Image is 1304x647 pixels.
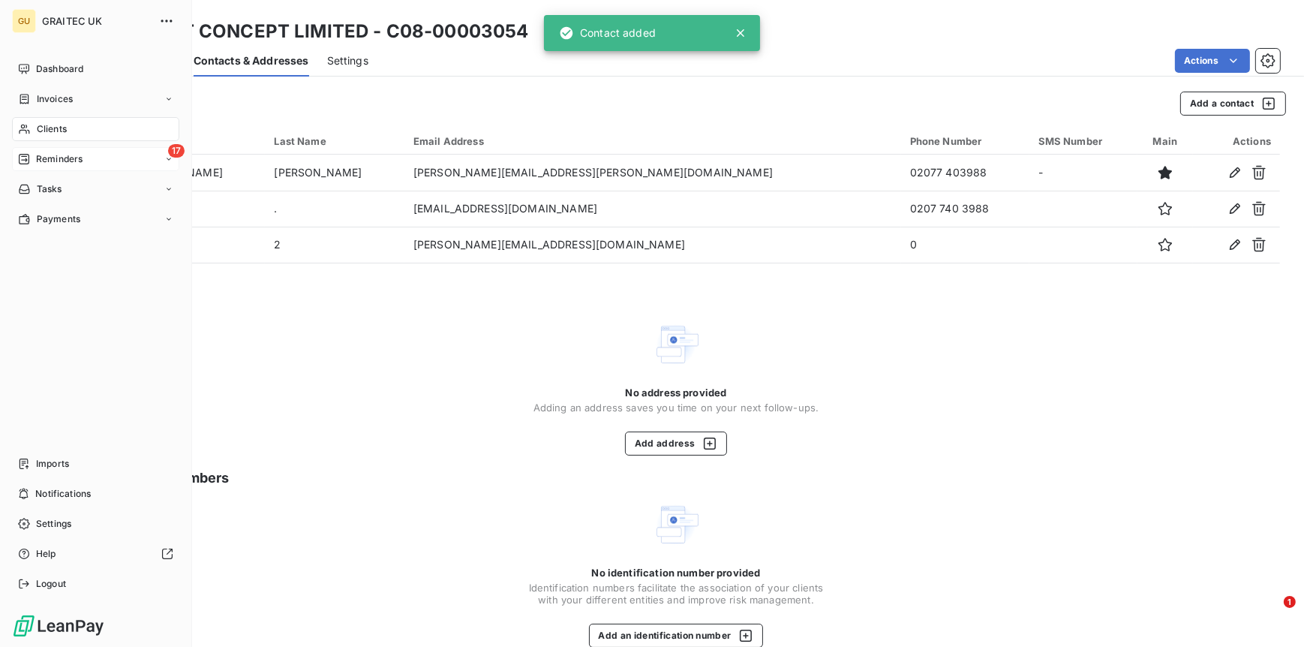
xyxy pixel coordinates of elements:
td: [PERSON_NAME][EMAIL_ADDRESS][DOMAIN_NAME] [404,227,901,263]
td: 02077 403988 [901,155,1029,191]
a: Invoices [12,87,179,111]
div: Actions [1202,135,1271,147]
span: Adding an address saves you time on your next follow-ups. [533,402,819,414]
span: No address provided [626,387,727,399]
td: 0 [901,227,1029,263]
td: Invoices [126,227,265,263]
div: Last Name [274,135,395,147]
span: Invoices [37,92,73,106]
span: No identification number provided [592,567,761,579]
span: Clients [37,122,67,136]
span: Help [36,547,56,561]
span: GRAITEC UK [42,15,150,27]
td: Invoices [126,191,265,227]
div: Main [1146,135,1184,147]
div: First Name [135,135,256,147]
div: Email Address [413,135,892,147]
td: 0207 740 3988 [901,191,1029,227]
span: Imports [36,457,69,471]
span: Reminders [36,152,83,166]
div: SMS Number [1038,135,1128,147]
button: Actions [1175,49,1250,73]
td: - [1029,155,1137,191]
a: Tasks [12,177,179,201]
span: Notifications [35,487,91,501]
span: Identification numbers facilitate the association of your clients with your different entities an... [526,582,826,606]
span: 1 [1284,596,1296,608]
a: 17Reminders [12,147,179,171]
iframe: Intercom live chat [1253,596,1289,632]
span: Settings [36,517,71,531]
a: Imports [12,452,179,476]
td: [PERSON_NAME][EMAIL_ADDRESS][PERSON_NAME][DOMAIN_NAME] [404,155,901,191]
h3: EVENT CONCEPT LIMITED - C08-00003054 [132,18,528,45]
span: Contacts & Addresses [194,53,309,68]
a: Settings [12,512,179,536]
td: [PERSON_NAME] [126,155,265,191]
button: Add address [625,432,728,456]
a: Dashboard [12,57,179,81]
td: [PERSON_NAME] [265,155,404,191]
a: Payments [12,207,179,231]
div: GU [12,9,36,33]
a: Clients [12,117,179,141]
span: Payments [37,212,80,226]
button: Add a contact [1180,92,1286,116]
span: Logout [36,577,66,591]
img: Logo LeanPay [12,614,105,638]
span: Settings [327,53,368,68]
img: Empty state [652,320,700,369]
td: . [265,191,404,227]
span: Tasks [37,182,62,196]
span: Dashboard [36,62,83,76]
a: Help [12,542,179,566]
div: Contact added [559,20,656,47]
span: 17 [168,144,185,158]
td: [EMAIL_ADDRESS][DOMAIN_NAME] [404,191,901,227]
div: Phone Number [910,135,1020,147]
td: 2 [265,227,404,263]
img: Empty state [652,501,700,549]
